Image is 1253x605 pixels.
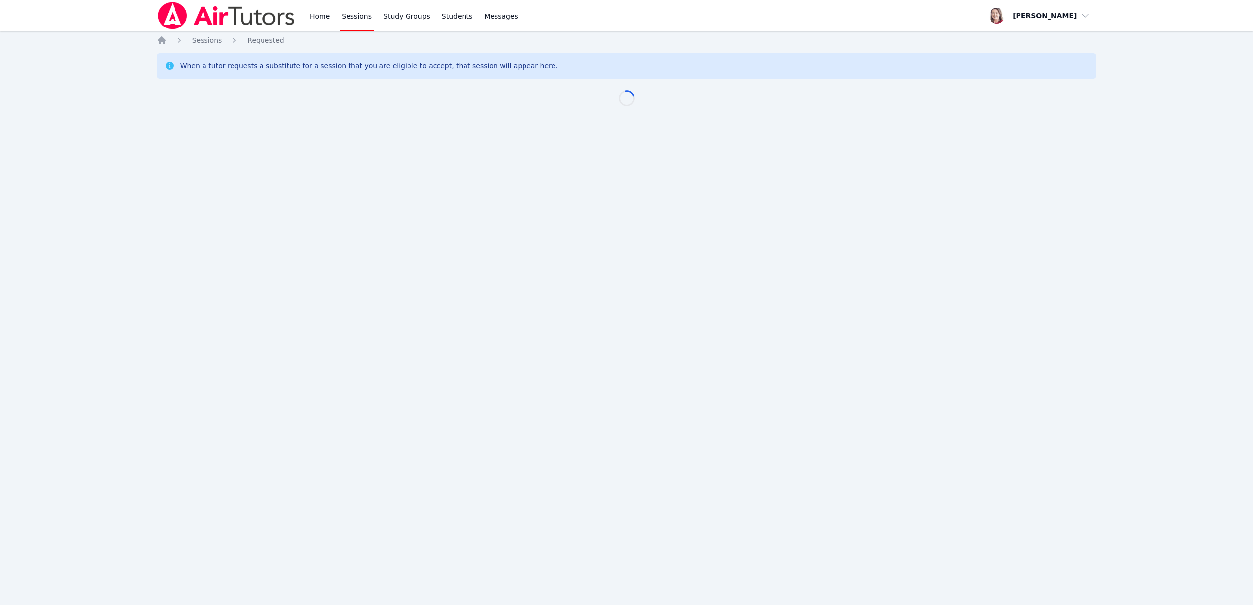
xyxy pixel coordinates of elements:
span: Sessions [192,36,222,44]
div: When a tutor requests a substitute for a session that you are eligible to accept, that session wi... [180,61,558,71]
a: Sessions [192,35,222,45]
img: Air Tutors [157,2,296,29]
span: Messages [484,11,518,21]
span: Requested [247,36,284,44]
nav: Breadcrumb [157,35,1097,45]
a: Requested [247,35,284,45]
